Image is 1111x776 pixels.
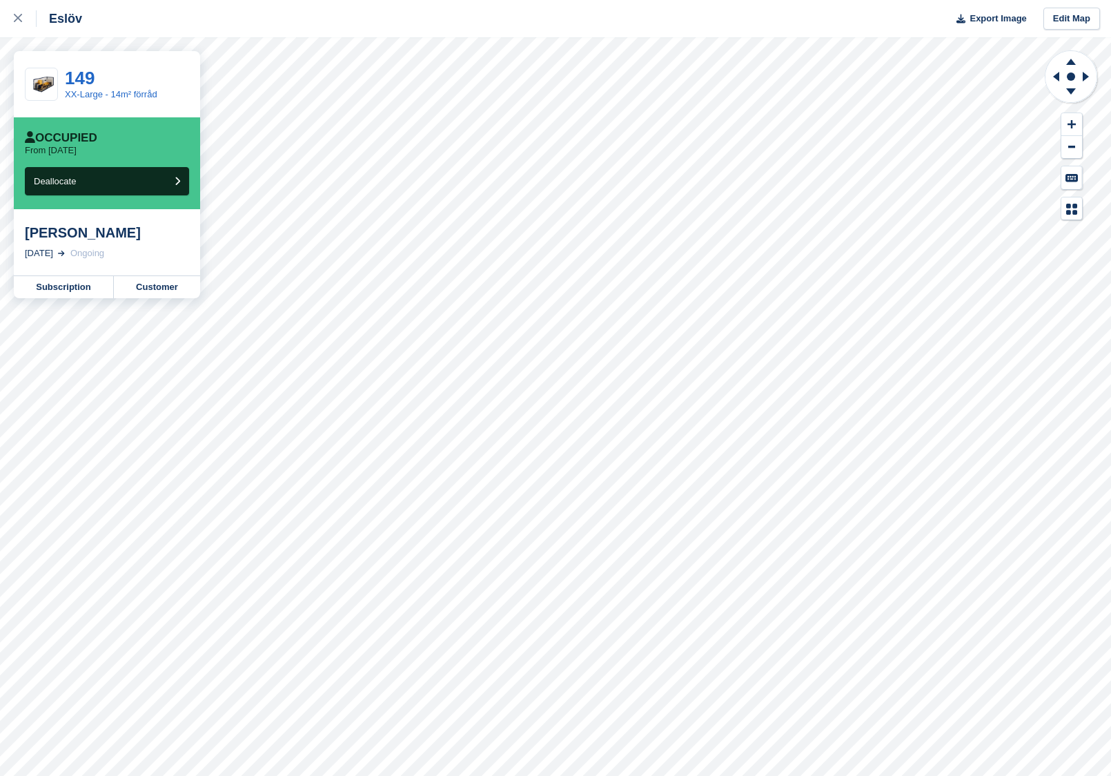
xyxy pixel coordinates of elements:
[25,167,189,195] button: Deallocate
[26,73,57,96] img: _prc-large_final%20(1).png
[1061,197,1082,220] button: Map Legend
[1043,8,1100,30] a: Edit Map
[25,246,53,260] div: [DATE]
[58,251,65,256] img: arrow-right-light-icn-cde0832a797a2874e46488d9cf13f60e5c3a73dbe684e267c42b8395dfbc2abf.svg
[34,176,76,186] span: Deallocate
[65,89,157,99] a: XX-Large - 14m² förråd
[1061,136,1082,159] button: Zoom Out
[970,12,1026,26] span: Export Image
[25,224,189,241] div: [PERSON_NAME]
[14,276,114,298] a: Subscription
[25,145,77,156] p: From [DATE]
[25,131,97,145] div: Occupied
[37,10,82,27] div: Eslöv
[70,246,104,260] div: Ongoing
[1061,113,1082,136] button: Zoom In
[1061,166,1082,189] button: Keyboard Shortcuts
[65,68,95,88] a: 149
[114,276,200,298] a: Customer
[948,8,1027,30] button: Export Image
